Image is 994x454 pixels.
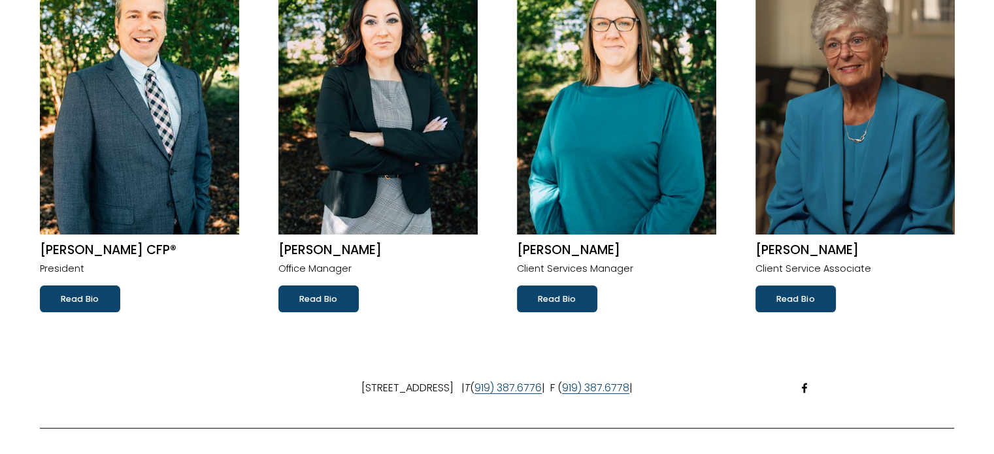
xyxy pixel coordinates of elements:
a: Facebook [799,383,810,393]
p: President [40,261,239,278]
a: Read Bio [517,285,597,312]
h2: [PERSON_NAME] [278,242,478,259]
p: [STREET_ADDRESS] | ( | F ( | [40,379,955,398]
em: T [465,380,470,395]
a: Read Bio [278,285,359,312]
a: 919) 387.6778 [562,379,629,398]
p: Client Service Associate [755,261,955,278]
a: 919) 387.6776 [474,379,542,398]
a: Read Bio [40,285,120,312]
a: Read Bio [755,285,836,312]
h2: [PERSON_NAME] [517,242,716,259]
p: Office Manager [278,261,478,278]
h2: [PERSON_NAME] CFP® [40,242,239,259]
h2: [PERSON_NAME] [755,242,955,259]
p: Client Services Manager [517,261,716,278]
